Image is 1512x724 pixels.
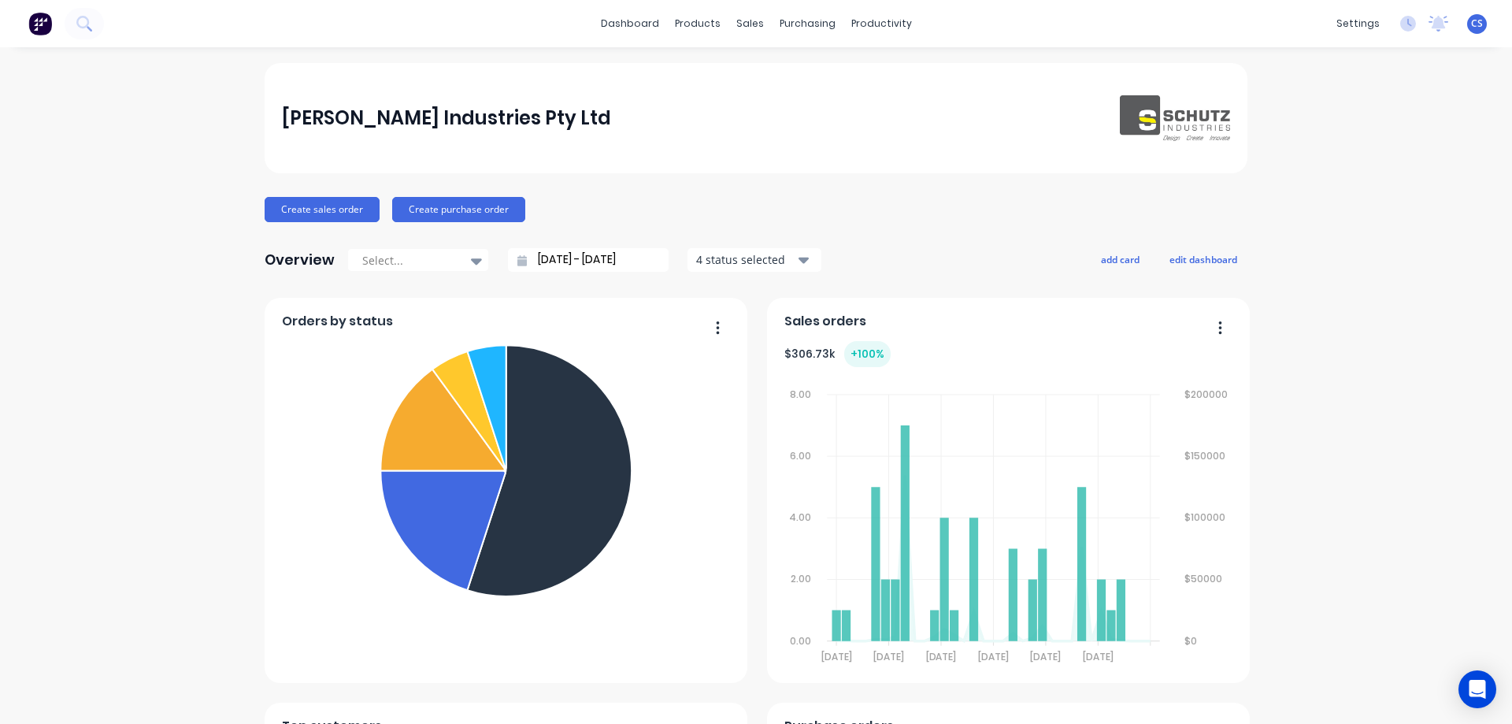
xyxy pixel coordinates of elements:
[784,341,891,367] div: $ 306.73k
[392,197,525,222] button: Create purchase order
[1030,650,1061,663] tspan: [DATE]
[790,449,811,462] tspan: 6.00
[978,650,1009,663] tspan: [DATE]
[593,12,667,35] a: dashboard
[265,197,380,222] button: Create sales order
[1083,650,1114,663] tspan: [DATE]
[790,634,811,648] tspan: 0.00
[1120,95,1230,142] img: Schutz Industries Pty Ltd
[728,12,772,35] div: sales
[667,12,728,35] div: products
[844,341,891,367] div: + 100 %
[1091,249,1150,269] button: add card
[821,650,851,663] tspan: [DATE]
[791,573,811,586] tspan: 2.00
[1329,12,1388,35] div: settings
[1184,511,1225,524] tspan: $100000
[790,388,811,401] tspan: 8.00
[925,650,956,663] tspan: [DATE]
[1184,449,1225,462] tspan: $150000
[1184,634,1197,648] tspan: $0
[687,248,821,272] button: 4 status selected
[772,12,843,35] div: purchasing
[28,12,52,35] img: Factory
[282,102,611,134] div: [PERSON_NAME] Industries Pty Ltd
[1184,388,1228,401] tspan: $200000
[696,251,795,268] div: 4 status selected
[1184,573,1222,586] tspan: $50000
[282,312,393,331] span: Orders by status
[873,650,904,663] tspan: [DATE]
[843,12,920,35] div: productivity
[1471,17,1483,31] span: CS
[265,244,335,276] div: Overview
[789,511,811,524] tspan: 4.00
[1159,249,1247,269] button: edit dashboard
[1458,670,1496,708] div: Open Intercom Messenger
[784,312,866,331] span: Sales orders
